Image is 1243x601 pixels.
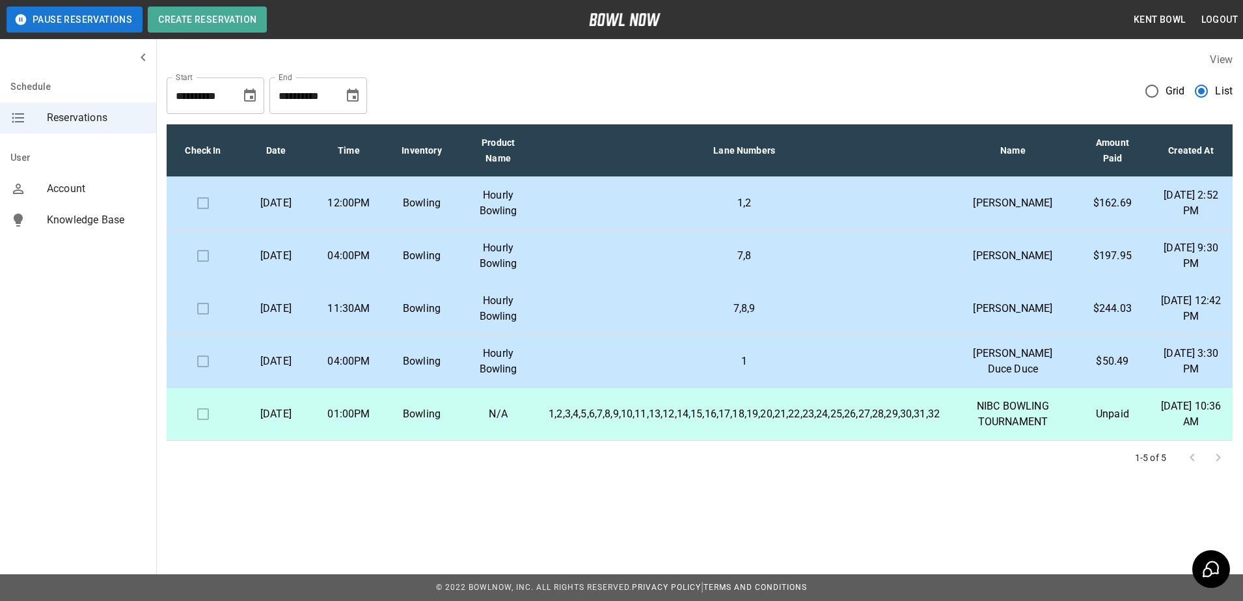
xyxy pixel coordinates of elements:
button: Choose date, selected date is Sep 25, 2025 [237,83,263,109]
th: Time [312,124,385,177]
p: [DATE] 2:52 PM [1160,188,1222,219]
p: $197.95 [1086,248,1139,264]
p: [DATE] [250,301,302,316]
p: [DATE] [250,354,302,369]
p: $50.49 [1086,354,1139,369]
th: Product Name [458,124,538,177]
label: View [1210,53,1233,66]
p: 01:00PM [323,406,375,422]
p: Hourly Bowling [469,293,528,324]
p: [DATE] 10:36 AM [1160,398,1222,430]
th: Lane Numbers [538,124,950,177]
p: 1,2 [549,195,940,211]
span: © 2022 BowlNow, Inc. All Rights Reserved. [436,583,632,592]
p: NIBC BOWLING TOURNAMENT [961,398,1065,430]
p: Unpaid [1086,406,1139,422]
p: 1,2,3,4,5,6,7,8,9,10,11,13,12,14,15,16,17,18,19,20,21,22,23,24,25,26,27,28,29,30,31,32 [549,406,940,422]
p: [DATE] 9:30 PM [1160,240,1222,272]
p: Hourly Bowling [469,188,528,219]
p: 11:30AM [323,301,375,316]
p: 12:00PM [323,195,375,211]
a: Privacy Policy [632,583,701,592]
span: Account [47,181,146,197]
span: Knowledge Base [47,212,146,228]
p: Bowling [396,301,448,316]
button: Choose date, selected date is Oct 25, 2025 [340,83,366,109]
span: Grid [1166,83,1185,99]
p: [DATE] 12:42 PM [1160,293,1222,324]
button: Pause Reservations [7,7,143,33]
span: List [1215,83,1233,99]
span: Reservations [47,110,146,126]
p: 1 [549,354,940,369]
p: [PERSON_NAME] Duce Duce [961,346,1065,377]
th: Inventory [385,124,458,177]
p: Bowling [396,354,448,369]
button: Logout [1196,8,1243,32]
p: Bowling [396,195,448,211]
p: N/A [469,406,528,422]
th: Created At [1149,124,1233,177]
a: Terms and Conditions [703,583,807,592]
p: [DATE] [250,195,302,211]
p: [PERSON_NAME] [961,301,1065,316]
p: 1-5 of 5 [1135,451,1166,464]
p: 04:00PM [323,248,375,264]
button: Kent Bowl [1128,8,1191,32]
th: Check In [167,124,239,177]
th: Date [239,124,312,177]
p: Bowling [396,406,448,422]
p: Bowling [396,248,448,264]
p: [DATE] [250,248,302,264]
p: $162.69 [1086,195,1139,211]
p: 04:00PM [323,354,375,369]
p: 7,8,9 [549,301,940,316]
p: [DATE] 3:30 PM [1160,346,1222,377]
p: Hourly Bowling [469,240,528,272]
button: Create Reservation [148,7,267,33]
p: [DATE] [250,406,302,422]
p: 7,8 [549,248,940,264]
p: Hourly Bowling [469,346,528,377]
th: Amount Paid [1076,124,1149,177]
p: [PERSON_NAME] [961,195,1065,211]
img: logo [589,13,661,26]
p: $244.03 [1086,301,1139,316]
th: Name [950,124,1076,177]
p: [PERSON_NAME] [961,248,1065,264]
